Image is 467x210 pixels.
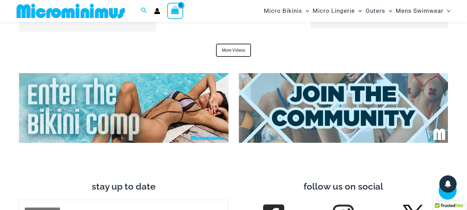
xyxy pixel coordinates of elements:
[264,2,302,20] span: Micro Bikinis
[385,2,392,20] span: Menu Toggle
[366,2,385,20] span: Outers
[239,73,448,143] img: Join Community 2
[394,2,452,20] a: Mens SwimwearMenu ToggleMenu Toggle
[364,2,394,20] a: OutersMenu ToggleMenu Toggle
[262,2,311,20] a: Micro BikinisMenu ToggleMenu Toggle
[239,181,448,193] h3: follow us on social
[443,2,450,20] span: Menu Toggle
[311,2,363,20] a: Micro LingerieMenu ToggleMenu Toggle
[216,44,251,57] a: More Videos
[14,3,128,19] img: MM SHOP LOGO FLAT
[19,181,228,193] h3: stay up to date
[313,2,355,20] span: Micro Lingerie
[154,8,160,14] a: Account icon link
[355,2,362,20] span: Menu Toggle
[396,2,443,20] span: Mens Swimwear
[261,1,453,21] nav: Site Navigation
[302,2,309,20] span: Menu Toggle
[141,7,147,15] a: Search icon link
[167,3,183,19] a: View Shopping Cart, empty
[19,73,228,143] img: Enter Bikini Comp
